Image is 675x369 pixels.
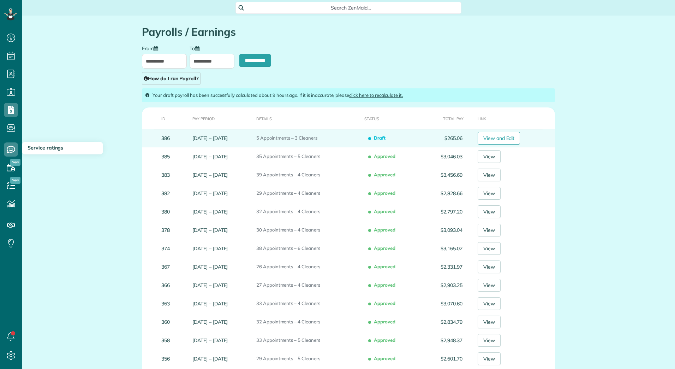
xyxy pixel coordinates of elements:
td: $265.06 [423,129,465,147]
td: $2,601.70 [423,350,465,368]
th: Status [362,107,423,129]
th: Pay Period [190,107,253,129]
td: 366 [142,276,190,294]
a: [DATE] – [DATE] [192,172,228,178]
label: From [142,45,162,51]
span: Approved [370,261,398,273]
a: View [478,352,501,365]
a: View [478,205,501,218]
td: 33 Appointments – 5 Cleaners [253,331,362,350]
td: $3,165.02 [423,239,465,258]
a: click here to recalculate it. [349,92,403,98]
th: Details [253,107,362,129]
a: [DATE] – [DATE] [192,300,228,307]
a: View [478,334,501,347]
td: 33 Appointments – 4 Cleaners [253,294,362,313]
td: $2,903.25 [423,276,465,294]
a: View [478,297,501,310]
span: Approved [370,353,398,365]
td: $2,834.79 [423,313,465,331]
td: 363 [142,294,190,313]
div: Your draft payroll has been successfully calculated about 9 hours ago. If it is inaccurate, please [142,88,555,102]
td: $2,797.20 [423,203,465,221]
td: $3,456.69 [423,166,465,184]
td: 380 [142,203,190,221]
span: Draft [370,132,388,144]
a: View [478,260,501,273]
span: Approved [370,206,398,218]
td: 26 Appointments – 4 Cleaners [253,258,362,276]
a: [DATE] – [DATE] [192,227,228,233]
td: $2,331.97 [423,258,465,276]
span: Approved [370,298,398,310]
td: 378 [142,221,190,239]
td: 27 Appointments – 4 Cleaners [253,276,362,294]
span: Service ratings [28,145,63,151]
td: 5 Appointments – 3 Cleaners [253,129,362,147]
td: $2,948.37 [423,331,465,350]
td: 358 [142,331,190,350]
td: 385 [142,147,190,166]
a: [DATE] – [DATE] [192,190,228,197]
span: Approved [370,242,398,254]
h1: Payrolls / Earnings [142,26,555,38]
td: 32 Appointments – 4 Cleaners [253,313,362,331]
span: New [10,159,20,166]
a: [DATE] – [DATE] [192,337,228,344]
a: View and Edit [478,132,520,145]
td: $3,046.03 [423,147,465,166]
a: View [478,187,501,200]
a: View [478,279,501,292]
a: [DATE] – [DATE] [192,264,228,270]
a: [DATE] – [DATE] [192,282,228,288]
span: Approved [370,279,398,291]
td: 367 [142,258,190,276]
td: 38 Appointments – 6 Cleaners [253,239,362,258]
td: 29 Appointments – 5 Cleaners [253,350,362,368]
a: [DATE] – [DATE] [192,356,228,362]
td: 383 [142,166,190,184]
span: Approved [370,316,398,328]
td: 386 [142,129,190,147]
td: 356 [142,350,190,368]
span: Approved [370,187,398,199]
td: 35 Appointments – 5 Cleaners [253,147,362,166]
a: View [478,169,501,181]
td: 30 Appointments – 4 Cleaners [253,221,362,239]
span: Approved [370,151,398,163]
span: Approved [370,334,398,346]
a: [DATE] – [DATE] [192,245,228,252]
a: [DATE] – [DATE] [192,135,228,141]
a: View [478,316,501,328]
td: 374 [142,239,190,258]
td: $2,828.66 [423,184,465,203]
td: 39 Appointments – 4 Cleaners [253,166,362,184]
th: Link [465,107,555,129]
label: To [190,45,203,51]
a: How do I run Payroll? [142,72,201,85]
a: View [478,150,501,163]
td: $3,070.60 [423,294,465,313]
a: [DATE] – [DATE] [192,153,228,160]
a: [DATE] – [DATE] [192,209,228,215]
td: 29 Appointments – 4 Cleaners [253,184,362,203]
a: View [478,242,501,255]
span: Approved [370,169,398,181]
span: New [10,177,20,184]
a: [DATE] – [DATE] [192,319,228,325]
td: $3,093.04 [423,221,465,239]
a: View [478,224,501,236]
th: ID [142,107,190,129]
span: Approved [370,224,398,236]
td: 32 Appointments – 4 Cleaners [253,203,362,221]
th: Total Pay [423,107,465,129]
td: 360 [142,313,190,331]
td: 382 [142,184,190,203]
